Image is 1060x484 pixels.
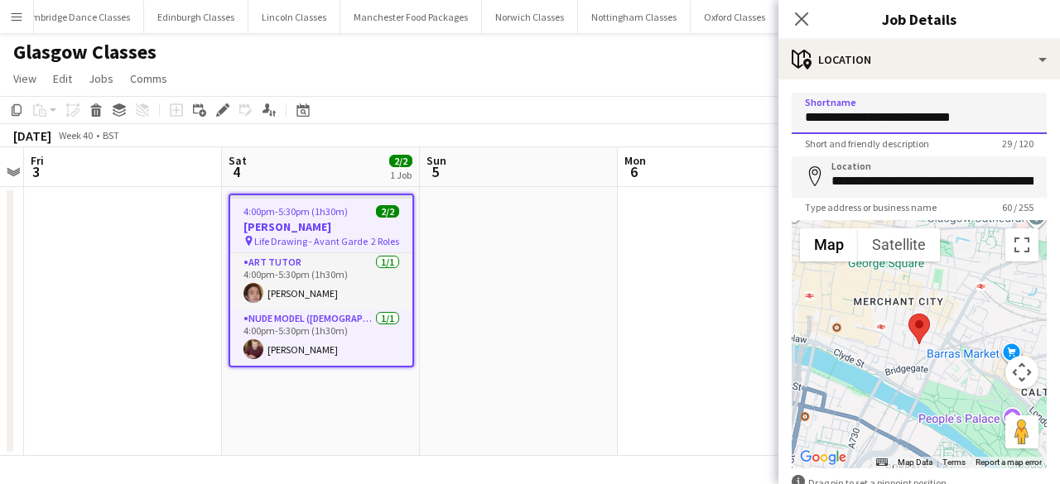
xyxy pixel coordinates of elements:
[424,162,446,181] span: 5
[371,235,399,247] span: 2 Roles
[340,1,482,33] button: Manchester Food Packages
[898,457,932,468] button: Map Data
[800,228,858,261] button: Show street map
[989,201,1047,213] span: 60 / 255
[53,71,72,86] span: Edit
[13,127,51,144] div: [DATE]
[28,162,44,181] span: 3
[13,71,36,86] span: View
[578,1,691,33] button: Nottingham Classes
[248,1,340,33] button: Lincoln Classes
[13,40,157,65] h1: Glasgow Classes
[778,8,1060,30] h3: Job Details
[989,137,1047,150] span: 29 / 120
[230,219,412,234] h3: [PERSON_NAME]
[624,153,646,168] span: Mon
[1005,356,1038,389] button: Map camera controls
[55,129,96,141] span: Week 40
[229,194,414,367] app-job-card: 4:00pm-5:30pm (1h30m)2/2[PERSON_NAME] Life Drawing - Avant Garde2 RolesArt Tutor1/14:00pm-5:30pm ...
[89,71,113,86] span: Jobs
[31,153,44,168] span: Fri
[796,447,850,468] img: Google
[876,457,888,468] button: Keyboard shortcuts
[229,153,247,168] span: Sat
[376,205,399,218] span: 2/2
[691,1,779,33] button: Oxford Classes
[46,68,79,89] a: Edit
[144,1,248,33] button: Edinburgh Classes
[226,162,247,181] span: 4
[82,68,120,89] a: Jobs
[103,129,119,141] div: BST
[7,68,43,89] a: View
[389,155,412,167] span: 2/2
[230,309,412,366] app-card-role: Nude Model ([DEMOGRAPHIC_DATA])1/14:00pm-5:30pm (1h30m)[PERSON_NAME]
[792,137,942,150] span: Short and friendly description
[622,162,646,181] span: 6
[778,40,1060,79] div: Location
[230,253,412,309] app-card-role: Art Tutor1/14:00pm-5:30pm (1h30m)[PERSON_NAME]
[1005,415,1038,448] button: Drag Pegman onto the map to open Street View
[123,68,174,89] a: Comms
[792,201,950,213] span: Type address or business name
[858,228,940,261] button: Show satellite imagery
[130,71,167,86] span: Comms
[942,458,966,467] a: Terms (opens in new tab)
[796,447,850,468] a: Open this area in Google Maps (opens a new window)
[7,1,144,33] button: Cambridge Dance Classes
[482,1,578,33] button: Norwich Classes
[976,458,1042,467] a: Report a map error
[243,205,348,218] span: 4:00pm-5:30pm (1h30m)
[1005,228,1038,261] button: Toggle fullscreen view
[390,169,412,181] div: 1 Job
[426,153,446,168] span: Sun
[254,235,368,247] span: Life Drawing - Avant Garde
